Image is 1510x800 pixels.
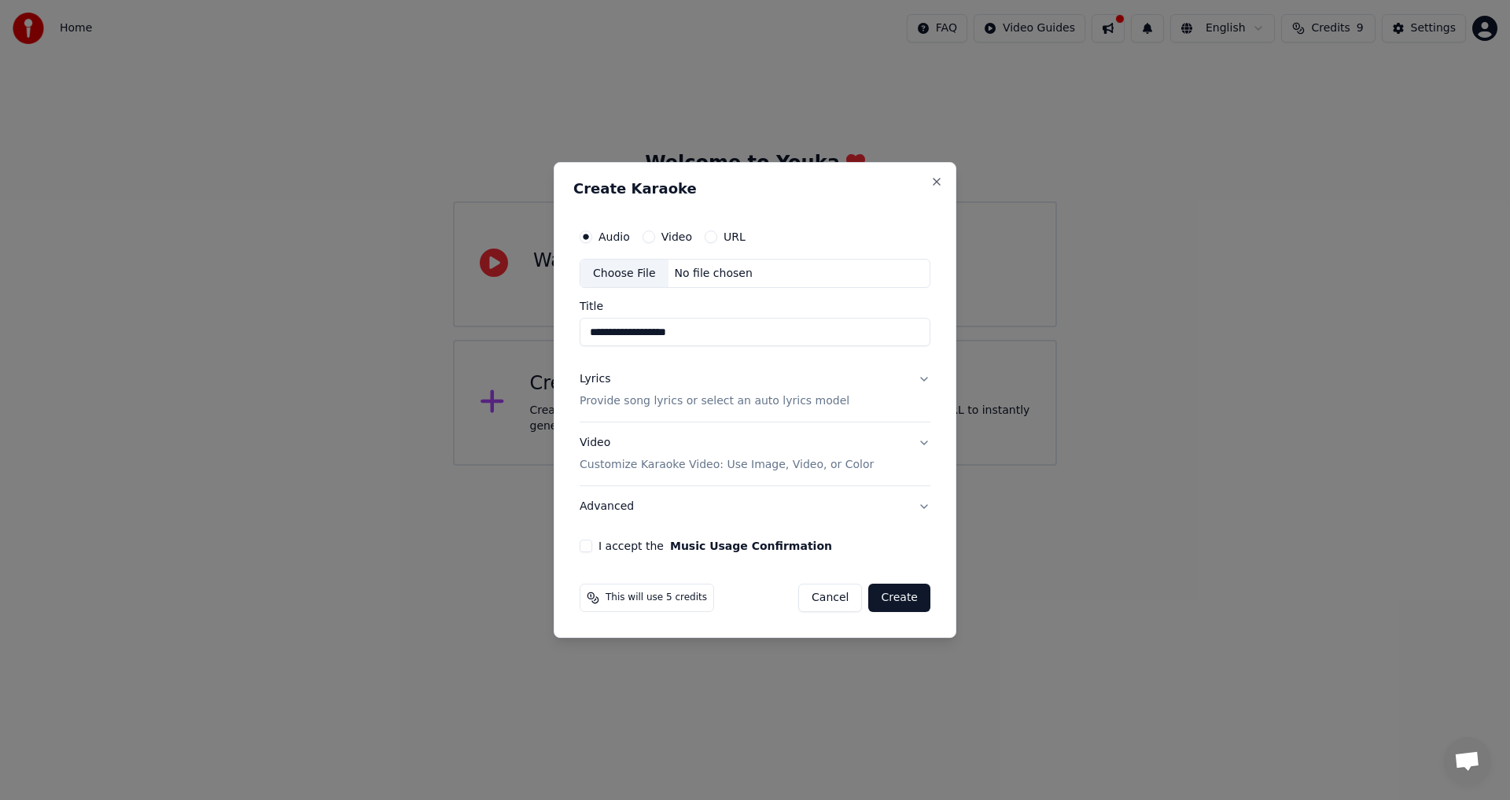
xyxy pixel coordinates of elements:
[598,231,630,242] label: Audio
[670,540,832,551] button: I accept the
[868,584,930,612] button: Create
[580,457,874,473] p: Customize Karaoke Video: Use Image, Video, or Color
[573,182,937,196] h2: Create Karaoke
[580,359,930,422] button: LyricsProvide song lyrics or select an auto lyrics model
[606,592,707,604] span: This will use 5 credits
[580,423,930,486] button: VideoCustomize Karaoke Video: Use Image, Video, or Color
[580,260,668,288] div: Choose File
[580,301,930,312] label: Title
[798,584,862,612] button: Cancel
[580,486,930,527] button: Advanced
[668,266,759,282] div: No file chosen
[661,231,692,242] label: Video
[580,394,849,410] p: Provide song lyrics or select an auto lyrics model
[724,231,746,242] label: URL
[580,436,874,474] div: Video
[598,540,832,551] label: I accept the
[580,372,610,388] div: Lyrics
